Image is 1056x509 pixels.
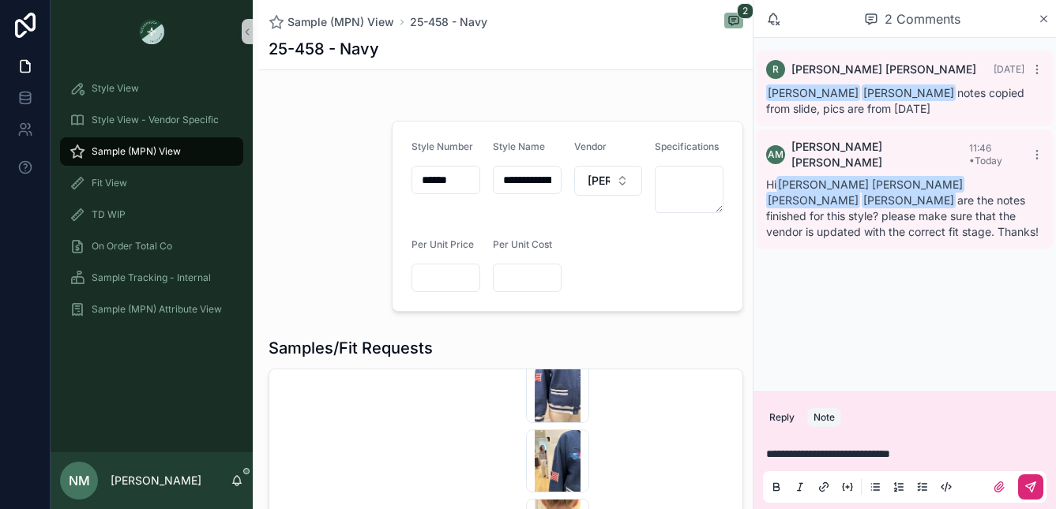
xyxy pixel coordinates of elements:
a: Sample (MPN) Attribute View [60,295,243,324]
span: TD WIP [92,208,126,221]
span: Per Unit Price [412,238,474,250]
span: AM [768,148,784,161]
span: [PERSON_NAME] [PERSON_NAME] [791,62,976,77]
span: [PERSON_NAME] [766,84,860,101]
span: On Order Total Co [92,240,172,253]
span: Sample (MPN) Attribute View [92,303,222,316]
button: Reply [763,408,801,427]
span: 2 [737,3,753,19]
span: [PERSON_NAME] [PERSON_NAME] [791,139,969,170]
button: Select Button [574,166,643,196]
a: Style View [60,74,243,103]
span: Per Unit Cost [493,238,552,250]
span: Style Number [412,140,473,152]
a: 25-458 - Navy [410,14,487,30]
span: Style View [92,82,139,95]
span: Fit View [92,177,127,189]
span: Style Name [493,140,545,152]
a: On Order Total Co [60,232,243,260]
span: [DATE] [994,63,1024,75]
a: TD WIP [60,200,243,229]
button: Note [807,408,841,427]
span: Sample Tracking - Internal [92,271,211,284]
button: 2 [724,13,743,32]
div: Note [814,411,835,424]
span: R [772,63,779,76]
img: App logo [139,19,164,44]
span: [PERSON_NAME] [PERSON_NAME] [776,176,964,193]
span: NM [69,471,90,490]
span: Sample (MPN) View [92,145,181,158]
span: Style View - Vendor Specific [92,114,219,126]
a: Style View - Vendor Specific [60,106,243,134]
span: Vendor [574,140,607,152]
a: Fit View [60,169,243,197]
span: [PERSON_NAME] [862,84,956,101]
span: [PERSON_NAME] [862,192,956,208]
span: 2 Comments [885,9,960,28]
h1: 25-458 - Navy [269,38,379,60]
span: notes copied from slide, pics are from [DATE] [766,86,1024,115]
a: Sample (MPN) View [269,14,394,30]
a: Sample Tracking - Internal [60,264,243,292]
span: Sample (MPN) View [287,14,394,30]
a: Sample (MPN) View [60,137,243,166]
span: [PERSON_NAME] [766,192,860,208]
span: 11:46 • Today [969,142,1002,167]
span: Hi are the notes finished for this style? please make sure that the vendor is updated with the co... [766,178,1039,238]
div: scrollable content [51,63,253,344]
p: [PERSON_NAME] [111,473,201,488]
h1: Samples/Fit Requests [269,337,433,359]
span: [PERSON_NAME] [588,173,611,189]
span: Specifications [655,140,719,152]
